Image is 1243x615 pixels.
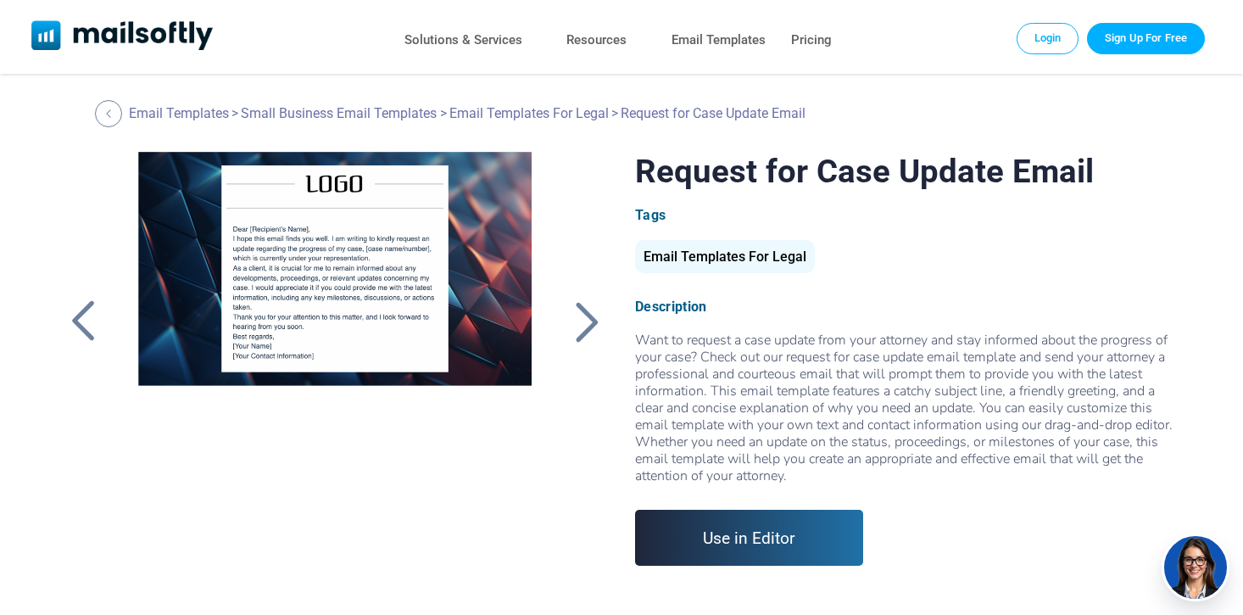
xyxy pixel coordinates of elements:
div: Description [635,299,1181,315]
a: Login [1017,23,1079,53]
a: Mailsoftly [31,20,214,53]
a: Email Templates For Legal [635,255,815,263]
h1: Request for Case Update Email [635,152,1181,190]
a: Use in Editor [635,510,863,566]
a: Trial [1087,23,1205,53]
a: Small Business Email Templates [241,105,437,121]
a: Back [95,100,126,127]
a: Back [62,299,104,344]
a: Email Templates [129,105,229,121]
div: Tags [635,207,1181,223]
a: Pricing [791,28,832,53]
a: Email Templates For Legal [449,105,609,121]
a: Solutions & Services [404,28,522,53]
a: Back [566,299,608,344]
a: Resources [566,28,627,53]
a: Request for Case Update Email [117,152,554,576]
div: Want to request a case update from your attorney and stay informed about the progress of your cas... [635,332,1181,484]
div: Email Templates For Legal [635,240,815,273]
a: Email Templates [672,28,766,53]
